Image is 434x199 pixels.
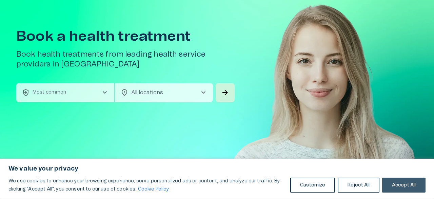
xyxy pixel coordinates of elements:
[290,178,335,193] button: Customize
[35,5,45,11] span: Help
[8,177,285,193] p: We use cookies to enhance your browsing experience, serve personalized ads or content, and analyz...
[16,28,236,44] h1: Book a health treatment
[33,89,66,96] p: Most common
[138,186,169,192] a: Cookie Policy
[120,88,129,97] span: location_on
[16,49,236,69] h5: Book health treatments from leading health service providers in [GEOGRAPHIC_DATA]
[101,88,109,97] span: chevron_right
[22,88,30,97] span: health_and_safety
[338,178,379,193] button: Reject All
[8,165,426,173] p: We value your privacy
[216,83,235,102] button: Search
[199,88,208,97] span: chevron_right
[131,88,189,97] p: All locations
[16,83,114,102] button: health_and_safetyMost commonchevron_right
[382,178,426,193] button: Accept All
[221,88,229,97] span: arrow_forward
